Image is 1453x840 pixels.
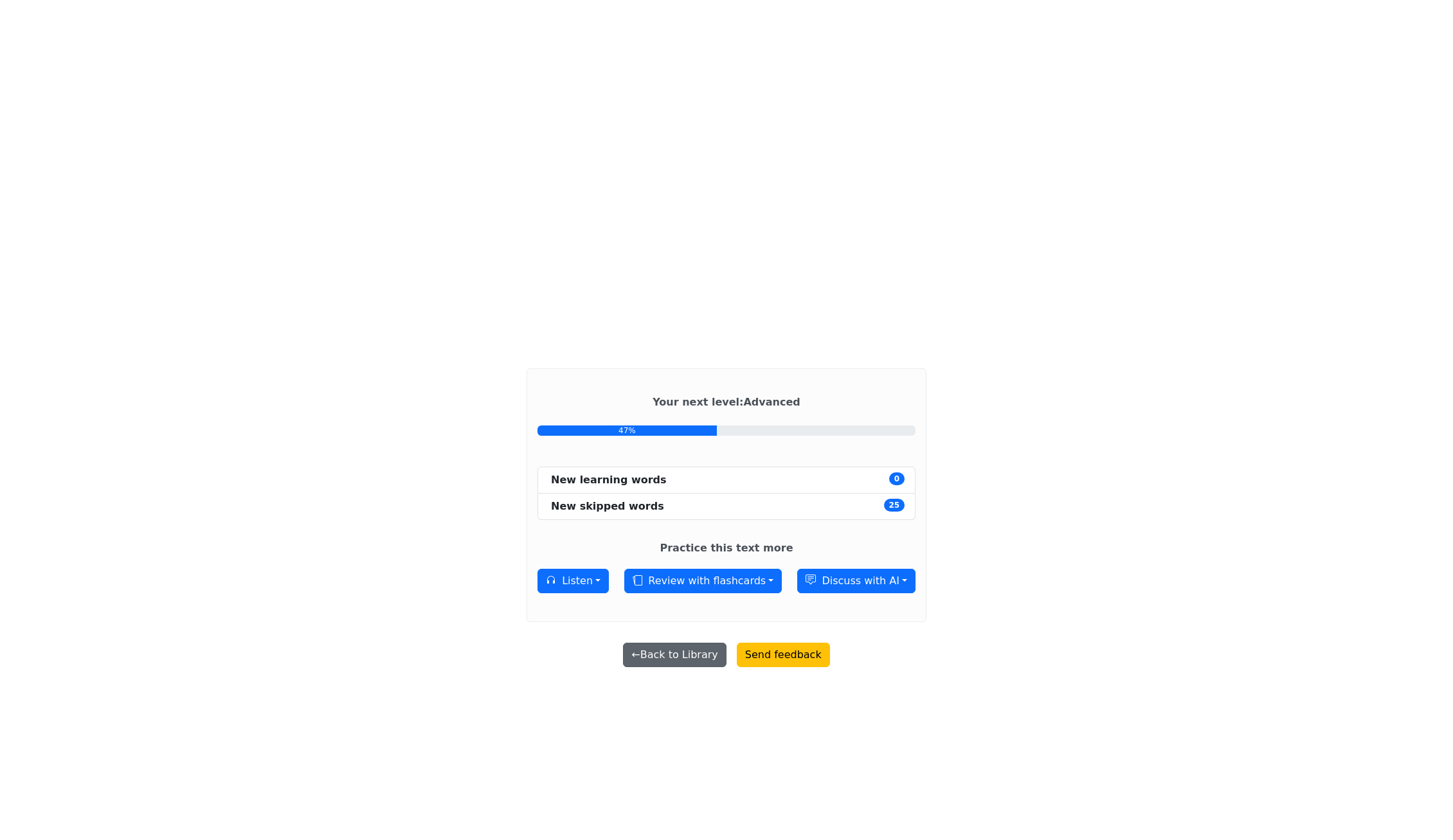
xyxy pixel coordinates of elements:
span: 25 [884,499,905,512]
div: New learning words [551,472,667,488]
button: Review with flashcards [624,569,782,593]
div: New skipped words [551,499,664,514]
a: ←Back to Library [618,643,731,655]
strong: Practice this text more [660,542,793,554]
button: Listen [537,569,609,593]
span: 0 [889,472,905,485]
button: Discuss with AI [797,569,916,593]
button: Send feedback [737,643,830,667]
button: ←Back to Library [623,643,726,667]
a: 47% [537,425,916,436]
div: 47% [537,425,717,436]
strong: Your next level : Advanced [653,396,800,408]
